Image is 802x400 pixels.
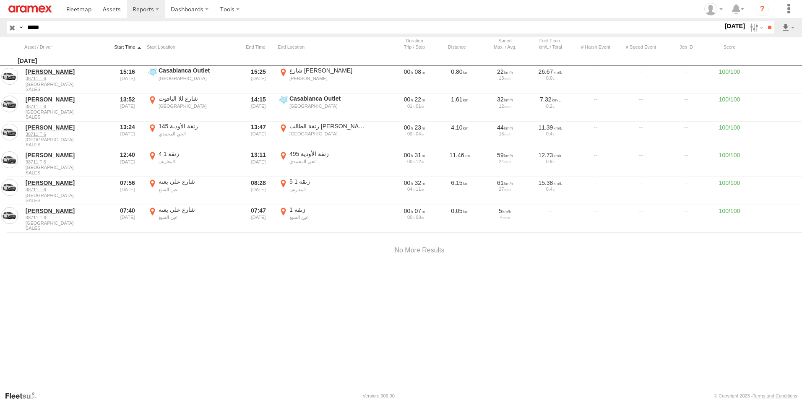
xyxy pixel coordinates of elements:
[723,21,747,31] label: [DATE]
[289,103,369,109] div: [GEOGRAPHIC_DATA]
[147,67,239,93] label: Click to View Event Location
[404,152,413,158] span: 00
[26,75,107,81] a: 38711 T 6
[289,131,369,137] div: [GEOGRAPHIC_DATA]
[531,68,570,75] div: 26.67
[242,178,274,204] div: 08:28 [DATE]
[147,95,239,121] label: Click to View Event Location
[1,151,18,168] a: View Asset in Asset Management
[531,75,570,81] div: 0.0
[1,179,18,196] a: View Asset in Asset Management
[26,159,107,165] a: 38711 T 6
[485,124,525,131] div: 44
[407,104,414,109] span: 01
[159,103,238,109] div: [GEOGRAPHIC_DATA]
[159,150,238,158] div: 4 زنقة 1
[755,3,769,16] i: ?
[159,187,238,192] div: عين السبع
[485,151,525,159] div: 59
[289,214,369,220] div: عين السبع
[147,122,239,148] label: Click to View Event Location
[26,109,107,114] span: [GEOGRAPHIC_DATA]
[278,122,370,148] label: Click to View Event Location
[415,208,425,214] span: 07
[485,207,525,215] div: 5
[485,215,525,220] div: 4
[26,137,107,142] span: [GEOGRAPHIC_DATA]
[18,21,24,34] label: Search Query
[781,21,795,34] label: Export results as...
[416,187,424,192] span: 11
[159,178,238,185] div: شارع علي يعتة
[415,124,425,131] span: 23
[395,96,434,103] div: [1351s] 01/09/2025 13:52 - 01/09/2025 14:15
[26,114,107,119] span: Filter Results to this Group
[711,67,748,93] div: 100/100
[289,187,369,192] div: المعاريف
[485,179,525,187] div: 61
[439,122,481,148] div: 4.10
[289,75,369,81] div: [PERSON_NAME]
[711,122,748,148] div: 100/100
[407,215,414,220] span: 00
[26,198,107,203] span: Filter Results to this Group
[395,124,434,131] div: [1416s] 01/09/2025 13:24 - 01/09/2025 13:47
[395,151,434,159] div: [1867s] 01/09/2025 12:40 - 01/09/2025 13:11
[439,44,481,50] div: Click to Sort
[747,21,765,34] label: Search Filter Options
[363,393,395,398] div: Version: 306.00
[531,124,570,131] div: 11.39
[531,131,570,136] div: 0.4
[147,206,239,232] label: Click to View Event Location
[439,95,481,121] div: 1.61
[1,124,18,140] a: View Asset in Asset Management
[159,131,238,137] div: الحي المحمدي
[26,215,107,221] a: 38711 T 6
[26,124,107,131] a: [PERSON_NAME]
[711,95,748,121] div: 100/100
[415,96,425,103] span: 22
[159,67,238,74] div: Casablanca Outlet
[112,95,143,121] div: 13:52 [DATE]
[242,44,274,50] div: Click to Sort
[404,208,413,214] span: 00
[112,178,143,204] div: 07:56 [DATE]
[289,122,369,130] div: زنقة الطالب [PERSON_NAME]
[26,96,107,103] a: [PERSON_NAME]
[278,150,370,176] label: Click to View Event Location
[278,178,370,204] label: Click to View Event Location
[404,179,413,186] span: 00
[395,207,434,215] div: [423s] 01/09/2025 07:40 - 01/09/2025 07:47
[242,206,274,232] div: 07:47 [DATE]
[112,206,143,232] div: 07:40 [DATE]
[26,221,107,226] span: [GEOGRAPHIC_DATA]
[1,96,18,112] a: View Asset in Asset Management
[416,215,424,220] span: 08
[407,187,414,192] span: 04
[289,206,369,213] div: زنقة 1
[439,150,481,176] div: 11.46
[714,393,797,398] div: © Copyright 2025 -
[485,75,525,81] div: 13
[289,67,369,74] div: شارع [PERSON_NAME]
[1,207,18,224] a: View Asset in Asset Management
[415,179,425,186] span: 32
[404,124,413,131] span: 00
[26,207,107,215] a: [PERSON_NAME]
[159,75,238,81] div: [GEOGRAPHIC_DATA]
[439,67,481,93] div: 0.80
[159,95,238,102] div: شارع للا الياقوت
[395,68,434,75] div: [516s] 01/09/2025 15:16 - 01/09/2025 15:25
[26,87,107,92] span: Filter Results to this Group
[485,96,525,103] div: 32
[26,142,107,147] span: Filter Results to this Group
[416,131,424,136] span: 04
[407,159,414,164] span: 00
[26,179,107,187] a: [PERSON_NAME]
[112,44,143,50] div: Click to Sort
[753,393,797,398] a: Terms and Conditions
[404,96,413,103] span: 00
[395,179,434,187] div: [1931s] 01/09/2025 07:56 - 01/09/2025 08:28
[242,150,274,176] div: 13:11 [DATE]
[531,96,570,103] div: 7.32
